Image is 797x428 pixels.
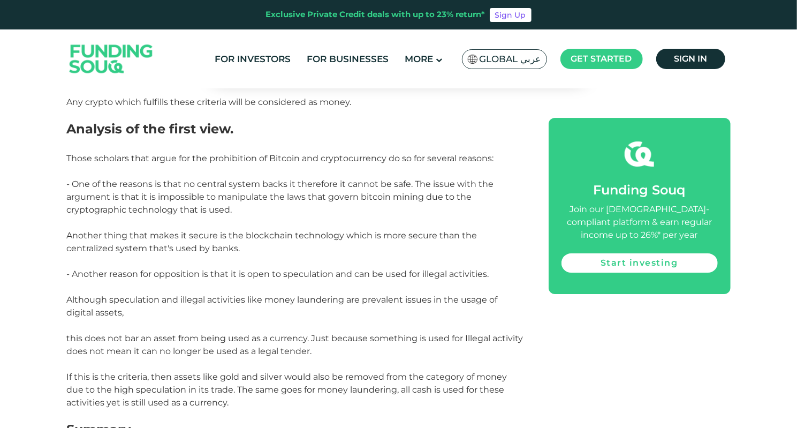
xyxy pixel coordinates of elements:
span: - One of the reasons is that no central system backs it therefore it cannot be safe. The issue wi... [67,179,494,253]
span: Analysis of the first view. [67,121,234,137]
a: Sign Up [490,8,532,22]
div: Exclusive Private Credit deals with up to 23% return* [266,9,485,21]
img: fsicon [625,139,654,169]
div: Join our [DEMOGRAPHIC_DATA]-compliant platform & earn regular income up to 26%* per year [561,203,718,242]
a: Start investing [561,253,718,273]
a: For Investors [212,50,293,68]
span: - Another reason for opposition is that it is open to speculation and can be used for illegal act... [67,269,523,408]
span: Funding Souq [594,182,686,198]
a: For Businesses [304,50,391,68]
img: Logo [59,32,164,86]
a: Sign in [656,49,725,69]
span: Global عربي [480,53,541,65]
span: Get started [571,54,632,64]
span: Sign in [674,54,707,64]
span: Any crypto which fulfills these criteria will be considered as money. [67,97,352,107]
img: SA Flag [468,55,477,64]
span: More [405,54,433,64]
span: Those scholars that argue for the prohibition of Bitcoin and cryptocurrency do so for several rea... [67,153,494,163]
